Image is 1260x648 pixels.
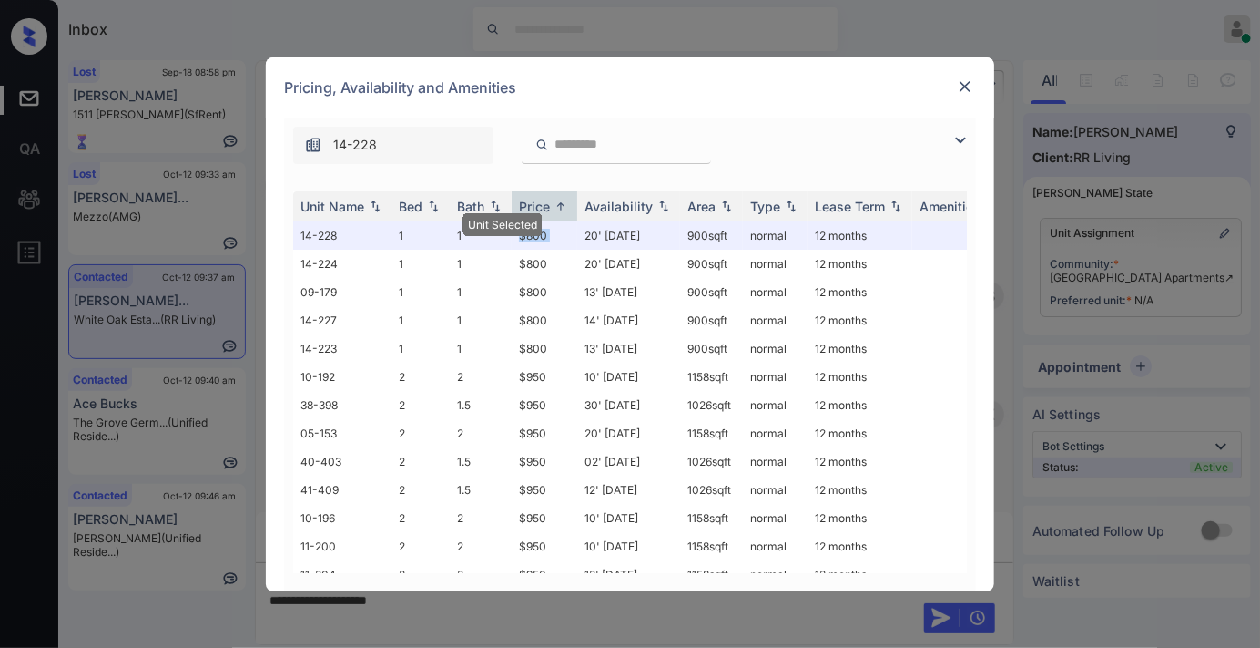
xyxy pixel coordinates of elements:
td: 10' [DATE] [577,363,680,391]
td: normal [743,334,808,363]
td: 2 [450,561,512,589]
td: 1158 sqft [680,363,743,391]
td: normal [743,476,808,504]
div: Area [687,199,716,214]
td: $950 [512,391,577,419]
td: 12 months [808,334,912,363]
td: 12' [DATE] [577,561,680,589]
td: 13' [DATE] [577,278,680,306]
div: Bed [399,199,422,214]
td: $800 [512,334,577,363]
td: 900 sqft [680,278,743,306]
td: 12 months [808,306,912,334]
td: $950 [512,561,577,589]
td: normal [743,363,808,391]
td: 12 months [808,221,912,250]
td: 2 [450,419,512,447]
td: 12 months [808,447,912,476]
td: 20' [DATE] [577,419,680,447]
td: normal [743,561,808,589]
td: 1 [450,278,512,306]
td: 1026 sqft [680,476,743,504]
div: Lease Term [815,199,885,214]
td: 12 months [808,476,912,504]
td: 2 [391,419,450,447]
td: 41-409 [293,476,391,504]
td: normal [743,532,808,561]
td: 38-398 [293,391,391,419]
td: 1 [450,334,512,363]
td: normal [743,447,808,476]
td: 10' [DATE] [577,532,680,561]
td: 1158 sqft [680,561,743,589]
td: 14-223 [293,334,391,363]
td: 12 months [808,363,912,391]
div: Availability [584,199,653,214]
td: 900 sqft [680,221,743,250]
td: 12 months [808,250,912,278]
td: 40-403 [293,447,391,476]
img: icon-zuma [304,136,322,154]
td: 11-200 [293,532,391,561]
td: 11-204 [293,561,391,589]
img: sorting [887,200,905,212]
td: normal [743,306,808,334]
td: normal [743,221,808,250]
td: 30' [DATE] [577,391,680,419]
td: 2 [391,391,450,419]
td: 20' [DATE] [577,221,680,250]
td: 900 sqft [680,250,743,278]
td: 1 [391,278,450,306]
img: icon-zuma [535,137,549,153]
td: 2 [391,476,450,504]
img: icon-zuma [950,129,971,151]
td: 12 months [808,278,912,306]
td: 1158 sqft [680,419,743,447]
td: normal [743,504,808,532]
td: 10' [DATE] [577,504,680,532]
td: $800 [512,250,577,278]
td: 14-228 [293,221,391,250]
td: 14-224 [293,250,391,278]
td: 20' [DATE] [577,250,680,278]
td: 13' [DATE] [577,334,680,363]
td: 2 [391,561,450,589]
td: 1 [391,221,450,250]
td: 900 sqft [680,306,743,334]
img: sorting [717,200,736,212]
td: 12 months [808,532,912,561]
td: 1158 sqft [680,504,743,532]
div: Price [519,199,550,214]
div: Pricing, Availability and Amenities [266,57,994,118]
td: 09-179 [293,278,391,306]
img: sorting [486,200,504,212]
img: sorting [366,200,384,212]
div: Unit Name [300,199,364,214]
td: 14-227 [293,306,391,334]
td: 12 months [808,419,912,447]
td: 2 [391,532,450,561]
td: 14' [DATE] [577,306,680,334]
td: normal [743,250,808,278]
td: 900 sqft [680,334,743,363]
td: $950 [512,532,577,561]
td: 12' [DATE] [577,476,680,504]
td: 2 [391,504,450,532]
div: Amenities [920,199,981,214]
div: Type [750,199,780,214]
td: normal [743,419,808,447]
td: 1 [450,306,512,334]
td: 1158 sqft [680,532,743,561]
td: 1.5 [450,476,512,504]
td: $800 [512,306,577,334]
img: sorting [552,200,570,213]
td: normal [743,278,808,306]
img: sorting [424,200,442,212]
td: 1 [450,221,512,250]
td: $950 [512,363,577,391]
td: 1026 sqft [680,391,743,419]
img: close [956,77,974,96]
td: 2 [450,504,512,532]
td: 05-153 [293,419,391,447]
img: sorting [655,200,673,212]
